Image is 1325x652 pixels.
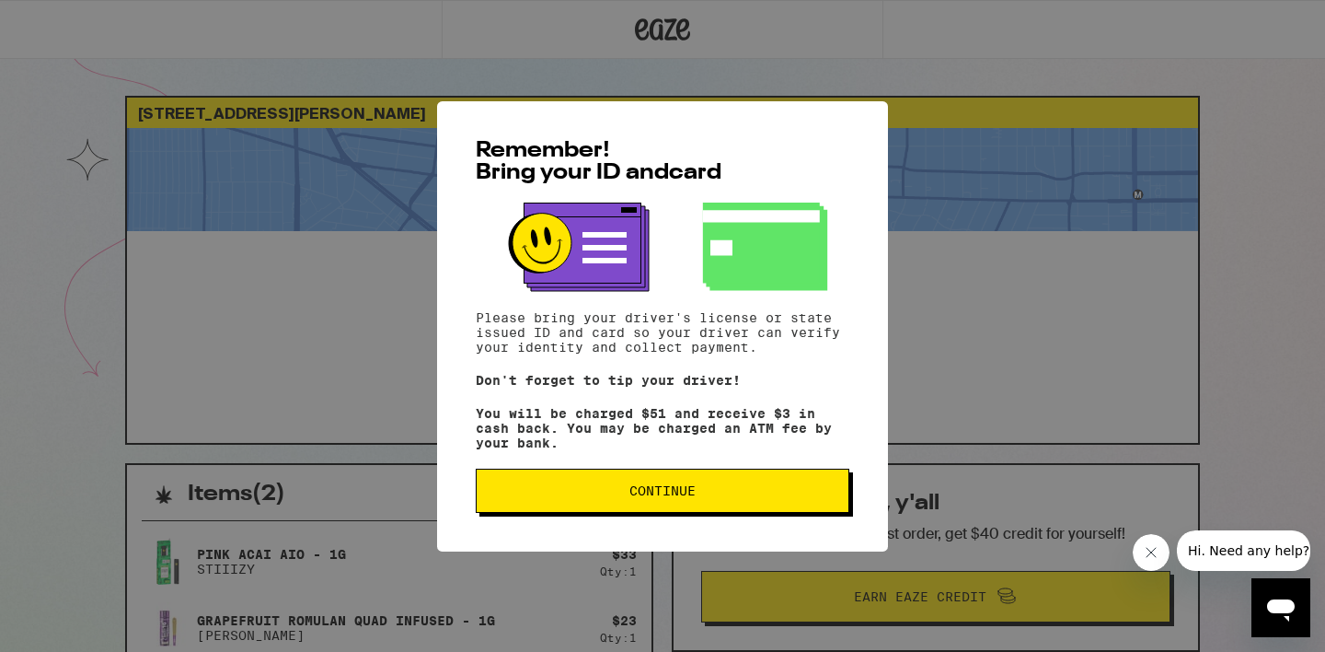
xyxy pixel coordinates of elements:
p: You will be charged $51 and receive $3 in cash back. You may be charged an ATM fee by your bank. [476,406,849,450]
iframe: Message from company [1177,530,1310,571]
button: Continue [476,469,849,513]
span: Continue [629,484,696,497]
p: Don't forget to tip your driver! [476,373,849,388]
span: Remember! Bring your ID and card [476,140,721,184]
iframe: Button to launch messaging window [1251,578,1310,637]
p: Please bring your driver's license or state issued ID and card so your driver can verify your ide... [476,310,849,355]
iframe: Close message [1133,534,1169,571]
